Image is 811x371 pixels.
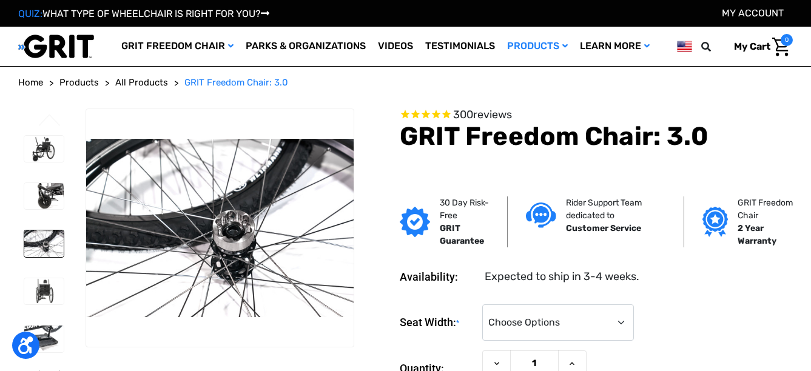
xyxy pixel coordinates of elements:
[400,304,476,341] label: Seat Width:
[115,27,240,66] a: GRIT Freedom Chair
[115,77,168,88] span: All Products
[86,139,354,317] img: GRIT Freedom Chair: 3.0
[566,196,665,222] p: Rider Support Team dedicated to
[781,34,793,46] span: 0
[18,77,43,88] span: Home
[440,196,490,222] p: 30 Day Risk-Free
[372,27,419,66] a: Videos
[738,223,776,246] strong: 2 Year Warranty
[702,207,727,237] img: Grit freedom
[725,34,793,59] a: Cart with 0 items
[772,38,790,56] img: Cart
[440,223,484,246] strong: GRIT Guarantee
[566,223,641,233] strong: Customer Service
[18,34,94,59] img: GRIT All-Terrain Wheelchair and Mobility Equipment
[473,108,512,121] span: reviews
[240,27,372,66] a: Parks & Organizations
[18,76,793,90] nav: Breadcrumb
[24,278,64,304] img: GRIT Freedom Chair: 3.0
[453,108,512,121] span: 300 reviews
[37,114,62,129] button: Go to slide 3 of 3
[24,230,64,256] img: GRIT Freedom Chair: 3.0
[115,76,168,90] a: All Products
[59,77,99,88] span: Products
[707,34,725,59] input: Search
[419,27,501,66] a: Testimonials
[24,183,64,209] img: GRIT Freedom Chair: 3.0
[485,269,639,285] dd: Expected to ship in 3-4 weeks.
[184,76,288,90] a: GRIT Freedom Chair: 3.0
[501,27,574,66] a: Products
[738,196,797,222] p: GRIT Freedom Chair
[526,202,556,227] img: Customer service
[24,136,64,162] img: GRIT Freedom Chair: 3.0
[400,121,793,152] h1: GRIT Freedom Chair: 3.0
[18,8,42,19] span: QUIZ:
[24,326,64,352] img: GRIT Freedom Chair: 3.0
[722,7,784,19] a: Account
[400,109,793,122] span: Rated 4.6 out of 5 stars 300 reviews
[574,27,656,66] a: Learn More
[59,76,99,90] a: Products
[734,41,770,52] span: My Cart
[677,39,692,54] img: us.png
[18,8,269,19] a: QUIZ:WHAT TYPE OF WHEELCHAIR IS RIGHT FOR YOU?
[400,207,430,237] img: GRIT Guarantee
[184,77,288,88] span: GRIT Freedom Chair: 3.0
[18,76,43,90] a: Home
[400,269,476,285] dt: Availability:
